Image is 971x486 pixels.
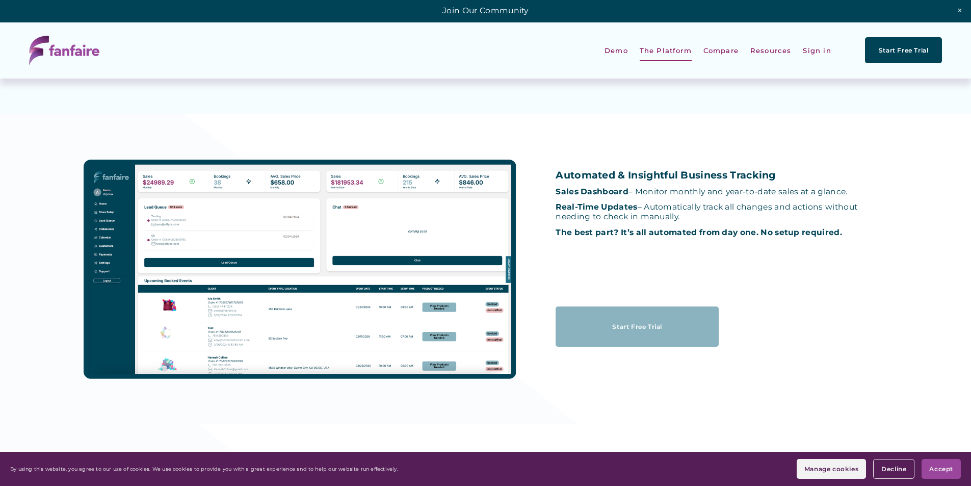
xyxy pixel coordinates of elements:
[703,39,739,62] a: Compare
[556,187,628,196] strong: Sales Dashboard
[873,459,914,479] button: Decline
[556,306,719,347] a: Start Free Trial
[797,459,866,479] button: Manage cookies
[881,465,906,473] span: Decline
[640,39,692,62] a: folder dropdown
[10,466,398,472] p: By using this website, you agree to our use of cookies. We use cookies to provide you with a grea...
[750,39,792,62] a: folder dropdown
[556,202,887,221] p: – Automatically track all changes and actions without needing to check in manually.
[865,37,941,63] a: Start Free Trial
[29,36,99,65] img: fanfaire
[605,39,628,62] a: Demo
[556,187,887,197] p: – Monitor monthly and year-to-date sales at a glance.
[804,465,858,473] span: Manage cookies
[922,459,961,479] button: Accept
[929,465,953,473] span: Accept
[556,227,842,237] strong: The best part? It’s all automated from day one. No setup required.
[803,39,831,62] a: Sign in
[640,40,692,61] span: The Platform
[556,202,637,212] strong: Real-Time Updates
[556,169,775,181] strong: Automated & Insightful Business Tracking
[750,40,792,61] span: Resources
